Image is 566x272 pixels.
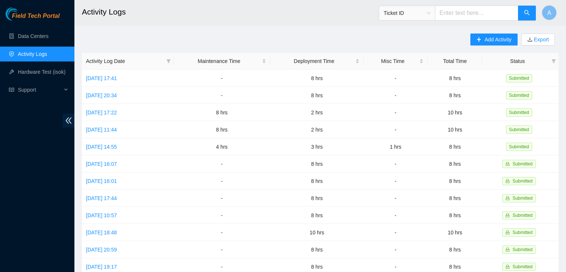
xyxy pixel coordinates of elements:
span: A [547,8,551,18]
a: [DATE] 17:22 [86,110,117,116]
td: 8 hrs [428,138,483,155]
span: Submitted [506,143,532,151]
td: 8 hrs [428,70,483,87]
a: [DATE] 17:41 [86,75,117,81]
span: Submitted [506,126,532,134]
td: 2 hrs [270,104,364,121]
a: Hardware Test (isok) [18,69,65,75]
span: lock [505,230,510,235]
td: - [364,104,428,121]
span: filter [166,59,171,63]
td: 8 hrs [173,121,270,138]
span: Submitted [512,161,533,167]
span: Submitted [512,247,533,252]
td: - [173,224,270,241]
td: - [364,121,428,138]
td: 10 hrs [428,121,483,138]
span: Submitted [512,213,533,218]
span: Submitted [512,196,533,201]
td: - [173,241,270,258]
a: [DATE] 19:17 [86,264,117,270]
td: - [364,87,428,104]
span: download [527,37,533,43]
td: 8 hrs [270,173,364,190]
td: 8 hrs [270,155,364,173]
td: 8 hrs [428,190,483,207]
td: 8 hrs [428,241,483,258]
span: Submitted [512,178,533,184]
span: Activity Log Date [86,57,163,65]
td: 8 hrs [428,173,483,190]
span: lock [505,196,510,200]
a: Akamai TechnologiesField Tech Portal [6,13,60,23]
a: Activity Logs [18,51,47,57]
td: - [364,190,428,207]
span: plus [476,37,482,43]
a: [DATE] 10:57 [86,212,117,218]
span: Submitted [512,264,533,269]
span: Ticket ID [384,7,431,19]
span: filter [550,56,557,67]
td: 1 hrs [364,138,428,155]
button: search [518,6,536,20]
button: A [542,5,557,20]
button: plusAdd Activity [470,34,517,45]
td: - [173,70,270,87]
td: - [364,207,428,224]
span: lock [505,247,510,252]
span: Submitted [506,108,532,117]
td: - [364,70,428,87]
td: - [173,87,270,104]
td: 8 hrs [428,207,483,224]
td: 8 hrs [270,87,364,104]
span: read [9,87,14,92]
img: Akamai Technologies [6,7,38,20]
span: Field Tech Portal [12,13,60,20]
td: 8 hrs [270,241,364,258]
a: [DATE] 20:59 [86,247,117,253]
td: - [173,155,270,173]
a: Export [533,37,549,42]
span: lock [505,179,510,183]
td: 10 hrs [428,104,483,121]
td: 2 hrs [270,121,364,138]
td: - [364,241,428,258]
a: [DATE] 20:34 [86,92,117,98]
td: 8 hrs [173,104,270,121]
span: Support [18,82,62,97]
td: 8 hrs [270,190,364,207]
a: Data Centers [18,33,48,39]
span: Submitted [506,74,532,82]
span: Submitted [512,230,533,235]
td: 8 hrs [428,155,483,173]
td: 8 hrs [270,207,364,224]
a: [DATE] 16:01 [86,178,117,184]
span: Status [486,57,549,65]
td: 10 hrs [428,224,483,241]
button: downloadExport [521,34,555,45]
td: - [173,190,270,207]
span: Submitted [506,91,532,99]
span: lock [505,265,510,269]
td: 4 hrs [173,138,270,155]
td: 8 hrs [428,87,483,104]
a: [DATE] 18:48 [86,230,117,235]
td: - [364,155,428,173]
a: [DATE] 16:07 [86,161,117,167]
th: Total Time [428,53,483,70]
span: filter [165,56,172,67]
span: Add Activity [485,35,511,44]
td: 3 hrs [270,138,364,155]
span: lock [505,162,510,166]
td: - [173,207,270,224]
span: search [524,10,530,17]
a: [DATE] 17:44 [86,195,117,201]
td: 10 hrs [270,224,364,241]
span: filter [551,59,556,63]
td: - [173,173,270,190]
a: [DATE] 11:44 [86,127,117,133]
input: Enter text here... [435,6,518,20]
span: double-left [63,114,74,127]
td: - [364,224,428,241]
a: [DATE] 14:55 [86,144,117,150]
